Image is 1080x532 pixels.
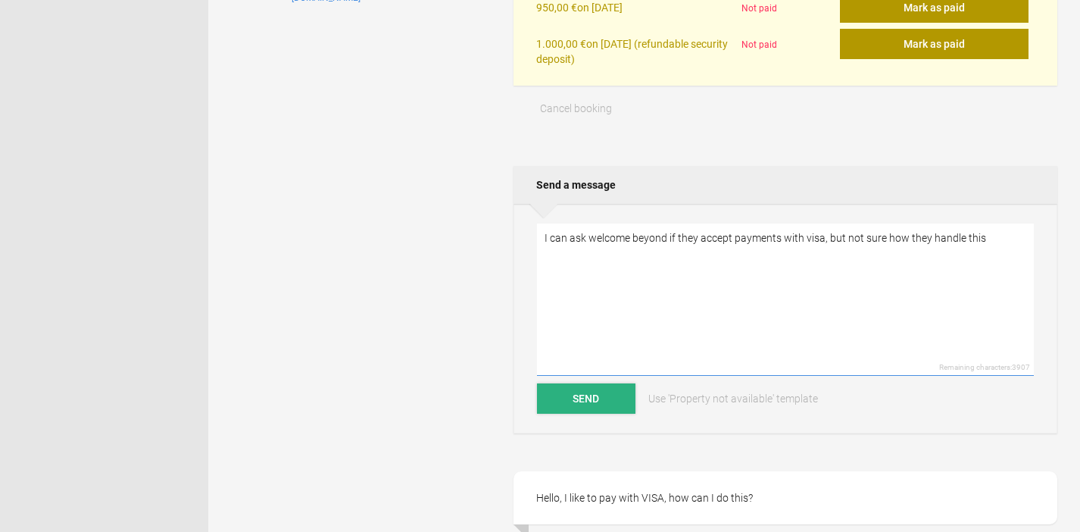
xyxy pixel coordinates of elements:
h2: Send a message [513,166,1057,204]
span: Cancel booking [540,102,612,114]
a: Use 'Property not available' template [638,383,829,414]
button: Mark as paid [840,29,1028,59]
div: on [DATE] (refundable security deposit) [536,29,735,67]
div: Hello, I like to pay with VISA, how can I do this? [513,471,1057,524]
div: Not paid [735,29,840,67]
flynt-currency: 1.000,00 € [536,38,586,50]
button: Cancel booking [513,93,639,124]
flynt-currency: 950,00 € [536,2,577,14]
button: Send [537,383,635,414]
